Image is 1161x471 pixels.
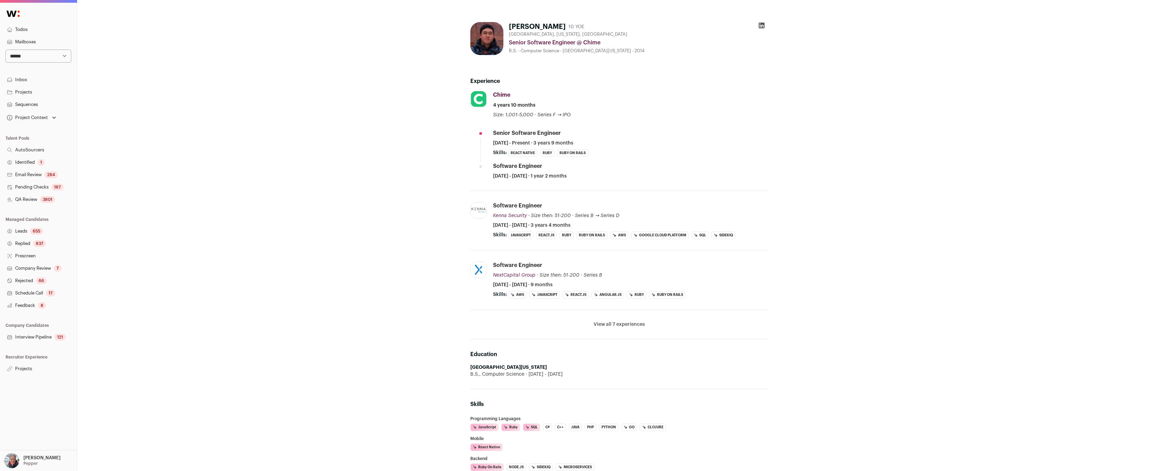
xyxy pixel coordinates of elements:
[585,424,596,431] li: PHP
[523,424,540,431] li: SQL
[493,222,571,229] span: [DATE] - [DATE] · 3 years 4 months
[470,350,768,358] h2: Education
[470,400,768,408] h2: Skills
[493,129,561,137] div: Senior Software Engineer
[23,455,61,461] p: [PERSON_NAME]
[649,291,686,299] li: Ruby on Rails
[493,261,542,269] div: Software Engineer
[33,240,46,247] div: 837
[4,453,19,468] img: 14022209-medium_jpg
[470,417,768,421] h3: Programming Languages
[631,232,689,239] li: Google Cloud Platform
[691,232,709,239] li: SQL
[51,184,64,191] div: 187
[470,463,504,471] li: Ruby on Rails
[470,365,547,370] strong: [GEOGRAPHIC_DATA][US_STATE]
[599,424,618,431] li: Python
[493,140,573,147] span: [DATE] - Present · 3 years 9 months
[529,291,560,299] li: JavaScript
[36,277,47,284] div: 66
[493,113,533,117] span: Size: 1,001-5,000
[621,424,637,431] li: Go
[568,23,584,30] div: 10 YOE
[54,334,66,341] div: 121
[471,202,487,218] img: 1d4c3f20a1a2725ccf5dfd2c32885703d80036cdb3ccbd63c2e6a60b3fc8dad8.jpg
[594,321,645,328] button: View all 7 experiences
[6,113,57,122] button: Open dropdown
[506,463,526,471] li: Node.js
[470,22,503,55] img: 92ffee35e056b0da40085953be0723955e835efca55f708e300288a1481c6ea7
[563,291,589,299] li: React.js
[40,196,55,203] div: 3801
[54,265,62,272] div: 7
[493,102,535,109] span: 4 years 10 months
[46,290,55,297] div: 17
[711,232,735,239] li: Sidekiq
[537,113,571,117] span: Series F → IPO
[470,437,768,441] h3: Mobile
[501,424,520,431] li: Ruby
[535,111,536,118] span: ·
[543,424,552,431] li: C#
[493,213,527,218] span: Kenna Security
[572,212,574,219] span: ·
[470,443,503,451] li: React Native
[575,213,619,218] span: Series B → Series D
[493,162,542,170] div: Software Engineer
[509,48,768,54] div: B.S. - Computer Science - [GEOGRAPHIC_DATA][US_STATE] - 2014
[493,149,507,156] span: Skills:
[569,424,582,431] li: Java
[540,149,554,157] li: Ruby
[3,453,62,468] button: Open dropdown
[557,149,588,157] li: Ruby on Rails
[493,273,535,278] span: NextCapital Group
[508,232,533,239] li: JavaScript
[470,457,768,461] h3: Backend
[38,159,45,166] div: 1
[640,424,666,431] li: Clojure
[529,463,553,471] li: Sidekiq
[536,232,557,239] li: React.js
[584,273,602,278] span: Series B
[528,213,571,218] span: · Size then: 51-200
[493,173,567,180] span: [DATE] - [DATE] · 1 year 2 months
[38,302,46,309] div: 8
[555,424,566,431] li: C++
[493,232,507,238] span: Skills:
[592,291,624,299] li: Angular.js
[627,291,646,299] li: Ruby
[471,262,487,278] img: 2411ac390838a76c730d138e99cb8c379f1151e7b8a87142ffa3a65b94697b02.jpg
[470,424,499,431] li: JavaScript
[30,228,43,235] div: 655
[23,461,38,466] p: Pepper
[576,232,607,239] li: Ruby on Rails
[524,371,563,378] span: [DATE] - [DATE]
[537,273,579,278] span: · Size then: 51-200
[493,92,510,98] span: Chime
[470,371,768,378] div: B.S., Computer Science
[44,171,58,178] div: 284
[509,32,627,37] span: [GEOGRAPHIC_DATA], [US_STATE], [GEOGRAPHIC_DATA]
[3,7,23,21] img: Wellfound
[471,91,487,107] img: 3699dca97813682a577907df477cefdf7c0d892733a4eb1ca53a8f45781c3ef1.jpg
[509,39,768,47] div: Senior Software Engineer @ Chime
[581,272,582,279] span: ·
[508,149,537,157] li: React Native
[559,232,574,239] li: Ruby
[556,463,594,471] li: Microservices
[610,232,628,239] li: AWS
[493,202,542,210] div: Software Engineer
[508,291,526,299] li: AWS
[6,115,48,120] div: Project Context
[493,281,553,288] span: [DATE] - [DATE] · 9 months
[509,22,566,32] h1: [PERSON_NAME]
[470,77,768,85] h2: Experience
[493,291,507,298] span: Skills:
